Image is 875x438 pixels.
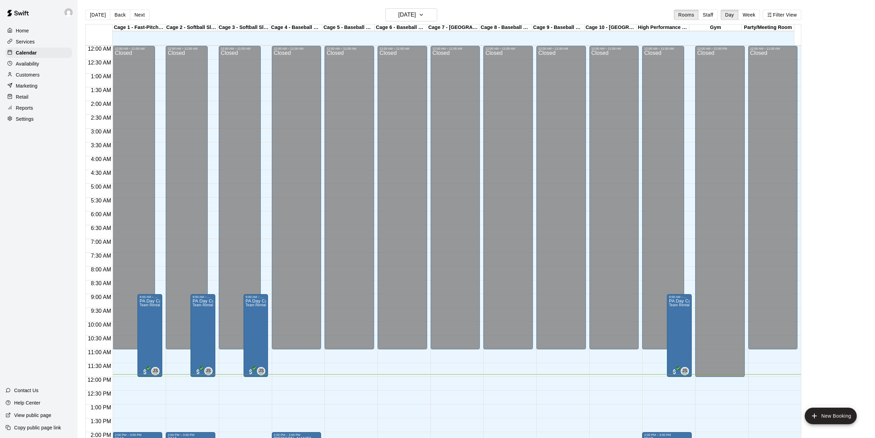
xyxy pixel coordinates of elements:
[6,92,72,102] a: Retail
[763,10,801,20] button: Filter View
[86,46,113,52] span: 12:00 AM
[431,46,480,349] div: 12:00 AM – 11:00 AM: Closed
[6,37,72,47] div: Services
[681,367,689,375] div: Jeremias Sucre
[14,387,39,394] p: Contact Us
[140,303,160,307] span: Team Rental
[6,70,72,80] a: Customers
[195,368,202,375] span: All customers have paid
[589,46,639,349] div: 12:00 AM – 11:00 AM: Closed
[246,303,266,307] span: Team Rental
[168,47,206,50] div: 12:00 AM – 11:00 AM
[6,114,72,124] a: Settings
[14,424,61,431] p: Copy public page link
[63,6,78,19] div: Joe Florio
[165,24,218,31] div: Cage 2 - Softball Slo-pitch Iron [PERSON_NAME] & Hack Attack Baseball Pitching Machine
[536,46,586,349] div: 12:00 AM – 11:00 AM: Closed
[86,377,113,383] span: 12:00 PM
[805,408,857,424] button: add
[86,391,113,397] span: 12:30 PM
[327,47,372,50] div: 12:00 AM – 11:00 AM
[538,47,584,50] div: 12:00 AM – 11:00 AM
[89,87,113,93] span: 1:30 AM
[398,10,416,20] h6: [DATE]
[14,399,40,406] p: Help Center
[153,368,158,375] span: JS
[260,367,265,375] span: Jeremias Sucre
[327,50,372,352] div: Closed
[695,46,745,377] div: 12:00 AM – 12:00 PM: Closed
[64,8,73,17] img: Joe Florio
[246,295,266,299] div: 9:00 AM – 12:00 PM
[244,294,268,377] div: 9:00 AM – 12:00 PM: PA Day Camp
[130,10,149,20] button: Next
[113,24,165,31] div: Cage 1 - Fast-Pitch Machine and Automatic Baseball Hack Attack Pitching Machine
[110,10,130,20] button: Back
[697,50,743,379] div: Closed
[480,24,532,31] div: Cage 8 - Baseball Pitching Machine
[89,308,113,314] span: 9:30 AM
[89,418,113,424] span: 1:30 PM
[16,60,39,67] p: Availability
[113,46,155,349] div: 12:00 AM – 11:00 AM: Closed
[89,211,113,217] span: 6:00 AM
[742,24,794,31] div: Party/Meeting Room
[221,50,259,352] div: Closed
[591,47,637,50] div: 12:00 AM – 11:00 AM
[671,368,678,375] span: All customers have paid
[86,363,113,369] span: 11:30 AM
[89,280,113,286] span: 8:30 AM
[16,93,29,100] p: Retail
[89,115,113,121] span: 2:30 AM
[89,142,113,148] span: 3:30 AM
[532,24,585,31] div: Cage 9 - Baseball Pitching Machine / [GEOGRAPHIC_DATA]
[218,24,270,31] div: Cage 3 - Softball Slo-pitch Iron [PERSON_NAME] & Baseball Pitching Machine
[427,24,480,31] div: Cage 7 - [GEOGRAPHIC_DATA]
[433,47,478,50] div: 12:00 AM – 11:00 AM
[86,60,113,66] span: 12:30 AM
[154,367,159,375] span: Jeremias Sucre
[538,50,584,352] div: Closed
[272,46,321,349] div: 12:00 AM – 11:00 AM: Closed
[738,10,760,20] button: Week
[89,225,113,231] span: 6:30 AM
[6,59,72,69] a: Availability
[748,46,798,349] div: 12:00 AM – 11:00 AM: Closed
[191,294,215,377] div: 9:00 AM – 12:00 PM: PA Day Camp
[89,253,113,259] span: 7:30 AM
[89,156,113,162] span: 4:00 AM
[644,433,690,437] div: 2:00 PM – 3:00 PM
[669,295,690,299] div: 9:00 AM – 12:00 PM
[85,10,110,20] button: [DATE]
[6,26,72,36] a: Home
[257,367,265,375] div: Jeremias Sucre
[270,24,322,31] div: Cage 4 - Baseball Pitching Machine
[115,50,153,352] div: Closed
[433,50,478,352] div: Closed
[16,82,38,89] p: Marketing
[697,47,743,50] div: 12:00 AM – 12:00 PM
[89,101,113,107] span: 2:00 AM
[151,367,159,375] div: Jeremias Sucre
[89,129,113,135] span: 3:00 AM
[483,46,533,349] div: 12:00 AM – 11:00 AM: Closed
[247,368,254,375] span: All customers have paid
[6,48,72,58] a: Calendar
[115,47,153,50] div: 12:00 AM – 11:00 AM
[140,295,160,299] div: 9:00 AM – 12:00 PM
[6,81,72,91] div: Marketing
[204,367,213,375] div: Jeremias Sucre
[89,198,113,203] span: 5:30 AM
[89,184,113,190] span: 5:00 AM
[721,10,739,20] button: Day
[667,294,692,377] div: 9:00 AM – 12:00 PM: PA Day Camp
[221,47,259,50] div: 12:00 AM – 11:00 AM
[137,294,162,377] div: 9:00 AM – 12:00 PM: PA Day Camp
[6,103,72,113] a: Reports
[193,303,213,307] span: Team Rental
